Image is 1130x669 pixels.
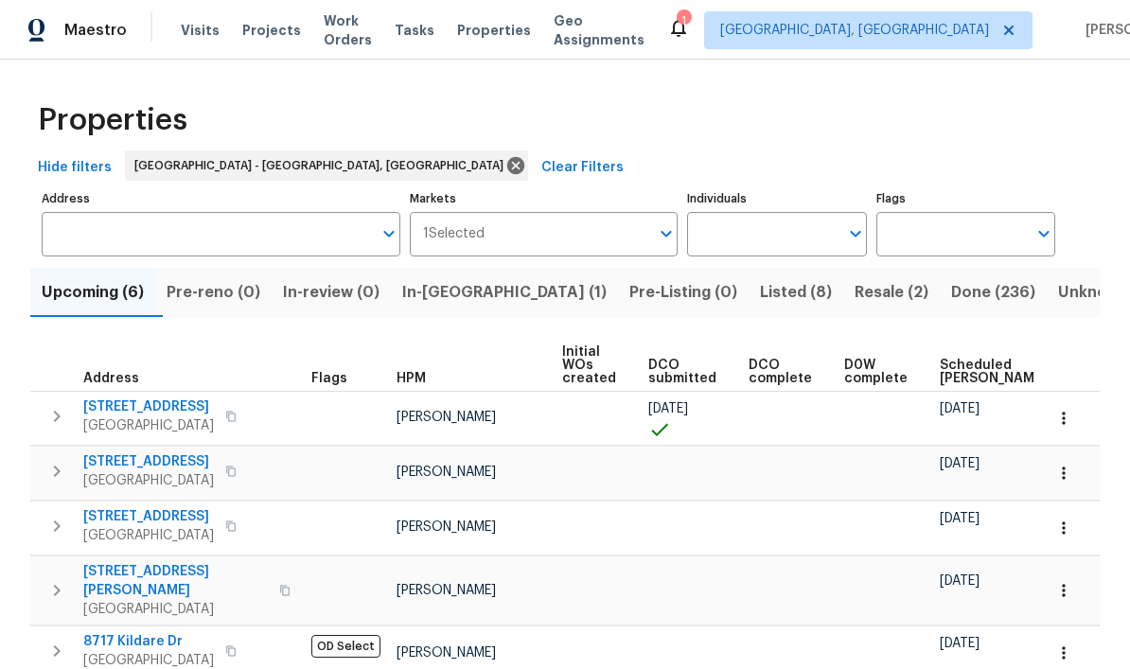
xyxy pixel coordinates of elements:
span: [GEOGRAPHIC_DATA] [83,600,268,619]
label: Flags [876,193,1055,204]
span: [PERSON_NAME] [397,584,496,597]
button: Open [1031,220,1057,247]
span: 1 Selected [423,226,485,242]
span: [DATE] [648,402,688,415]
span: Initial WOs created [562,345,616,385]
label: Individuals [687,193,866,204]
span: [STREET_ADDRESS] [83,452,214,471]
label: Markets [410,193,679,204]
label: Address [42,193,400,204]
span: [DATE] [940,637,980,650]
span: In-review (0) [283,279,380,306]
span: Properties [457,21,531,40]
span: [PERSON_NAME] [397,646,496,660]
span: [STREET_ADDRESS] [83,507,214,526]
span: Clear Filters [541,156,624,180]
span: Listed (8) [760,279,832,306]
span: Work Orders [324,11,372,49]
span: Resale (2) [855,279,928,306]
span: Properties [38,111,187,130]
span: Geo Assignments [554,11,644,49]
button: Hide filters [30,150,119,185]
span: Hide filters [38,156,112,180]
span: [PERSON_NAME] [397,411,496,424]
span: Pre-Listing (0) [629,279,737,306]
div: [GEOGRAPHIC_DATA] - [GEOGRAPHIC_DATA], [GEOGRAPHIC_DATA] [125,150,528,181]
button: Open [842,220,869,247]
span: OD Select [311,635,380,658]
span: [STREET_ADDRESS][PERSON_NAME] [83,562,268,600]
button: Clear Filters [534,150,631,185]
span: [PERSON_NAME] [397,466,496,479]
span: Pre-reno (0) [167,279,260,306]
span: Flags [311,372,347,385]
span: [GEOGRAPHIC_DATA] [83,416,214,435]
span: [GEOGRAPHIC_DATA] [83,526,214,545]
span: [DATE] [940,402,980,415]
div: 1 [677,11,690,30]
span: D0W complete [844,359,908,385]
span: [GEOGRAPHIC_DATA] - [GEOGRAPHIC_DATA], [GEOGRAPHIC_DATA] [134,156,511,175]
span: Scheduled [PERSON_NAME] [940,359,1047,385]
span: Maestro [64,21,127,40]
span: DCO complete [749,359,812,385]
span: [DATE] [940,574,980,588]
span: In-[GEOGRAPHIC_DATA] (1) [402,279,607,306]
span: Visits [181,21,220,40]
span: Address [83,372,139,385]
span: DCO submitted [648,359,716,385]
span: Done (236) [951,279,1035,306]
span: [GEOGRAPHIC_DATA] [83,471,214,490]
span: [GEOGRAPHIC_DATA], [GEOGRAPHIC_DATA] [720,21,989,40]
span: HPM [397,372,426,385]
span: [DATE] [940,512,980,525]
button: Open [376,220,402,247]
button: Open [653,220,680,247]
span: [STREET_ADDRESS] [83,397,214,416]
span: [DATE] [940,457,980,470]
span: Projects [242,21,301,40]
span: 8717 Kildare Dr [83,632,214,651]
span: Upcoming (6) [42,279,144,306]
span: [PERSON_NAME] [397,520,496,534]
span: Tasks [395,24,434,37]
